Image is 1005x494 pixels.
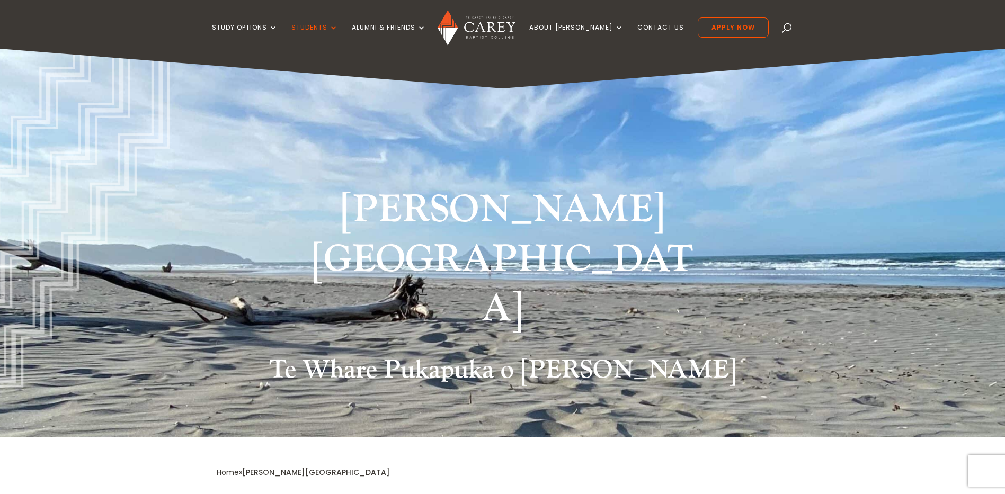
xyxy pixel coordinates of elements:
a: Students [291,24,338,49]
a: Apply Now [698,17,769,38]
a: Home [217,467,239,478]
a: Study Options [212,24,278,49]
span: » [217,467,390,478]
span: [PERSON_NAME][GEOGRAPHIC_DATA] [242,467,390,478]
img: Carey Baptist College [438,10,515,46]
a: Alumni & Friends [352,24,426,49]
h1: [PERSON_NAME][GEOGRAPHIC_DATA] [304,185,701,339]
a: About [PERSON_NAME] [529,24,624,49]
a: Contact Us [637,24,684,49]
h2: Te Whare Pukapuka o [PERSON_NAME] [217,355,789,391]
